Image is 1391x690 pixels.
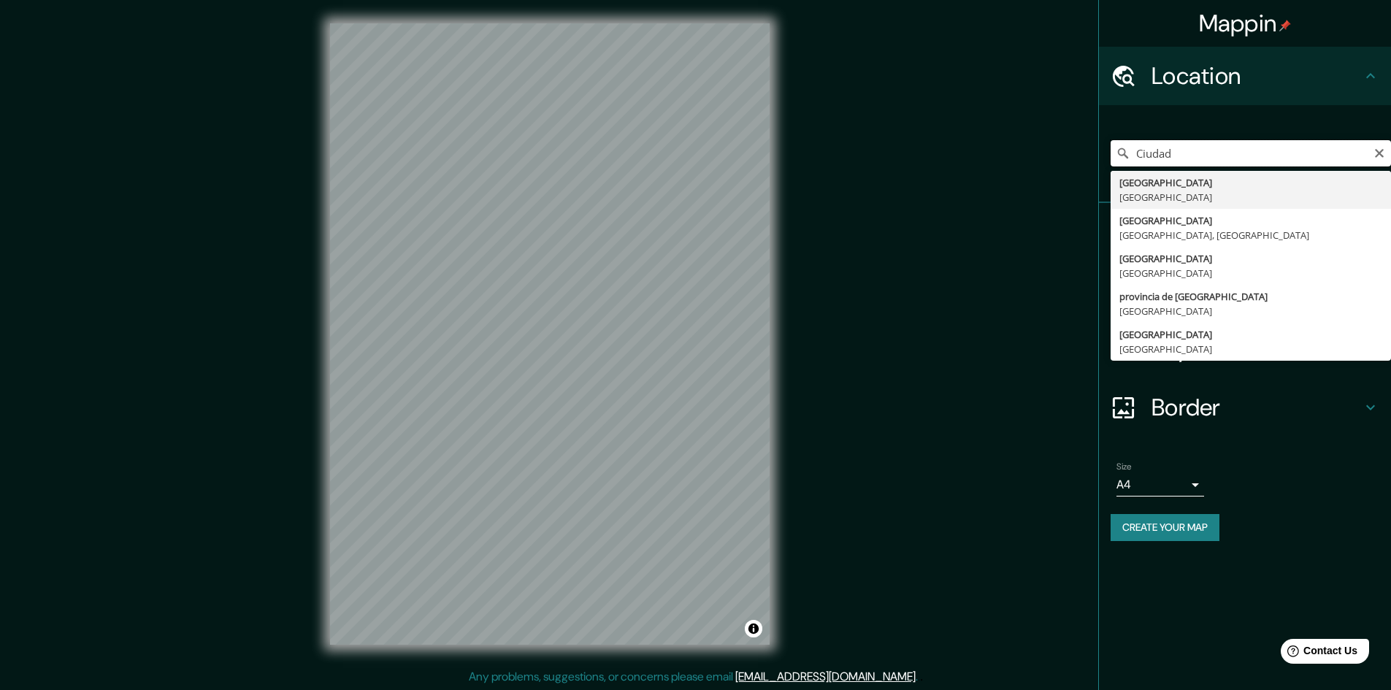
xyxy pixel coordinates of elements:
button: Create your map [1111,514,1219,541]
div: . [918,668,920,686]
div: [GEOGRAPHIC_DATA] [1119,213,1382,228]
div: Pins [1099,203,1391,261]
div: [GEOGRAPHIC_DATA] [1119,251,1382,266]
input: Pick your city or area [1111,140,1391,166]
button: Clear [1373,145,1385,159]
div: Style [1099,261,1391,320]
h4: Mappin [1199,9,1292,38]
div: [GEOGRAPHIC_DATA], [GEOGRAPHIC_DATA] [1119,228,1382,242]
div: [GEOGRAPHIC_DATA] [1119,342,1382,356]
h4: Location [1151,61,1362,91]
div: . [920,668,923,686]
iframe: Help widget launcher [1261,633,1375,674]
a: [EMAIL_ADDRESS][DOMAIN_NAME] [735,669,916,684]
div: [GEOGRAPHIC_DATA] [1119,190,1382,204]
div: A4 [1116,473,1204,497]
div: provincia de [GEOGRAPHIC_DATA] [1119,289,1382,304]
label: Size [1116,461,1132,473]
div: Location [1099,47,1391,105]
div: [GEOGRAPHIC_DATA] [1119,304,1382,318]
button: Toggle attribution [745,620,762,637]
canvas: Map [330,23,770,645]
img: pin-icon.png [1279,20,1291,31]
h4: Layout [1151,334,1362,364]
div: Border [1099,378,1391,437]
div: [GEOGRAPHIC_DATA] [1119,266,1382,280]
h4: Border [1151,393,1362,422]
div: [GEOGRAPHIC_DATA] [1119,327,1382,342]
div: [GEOGRAPHIC_DATA] [1119,175,1382,190]
p: Any problems, suggestions, or concerns please email . [469,668,918,686]
div: Layout [1099,320,1391,378]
